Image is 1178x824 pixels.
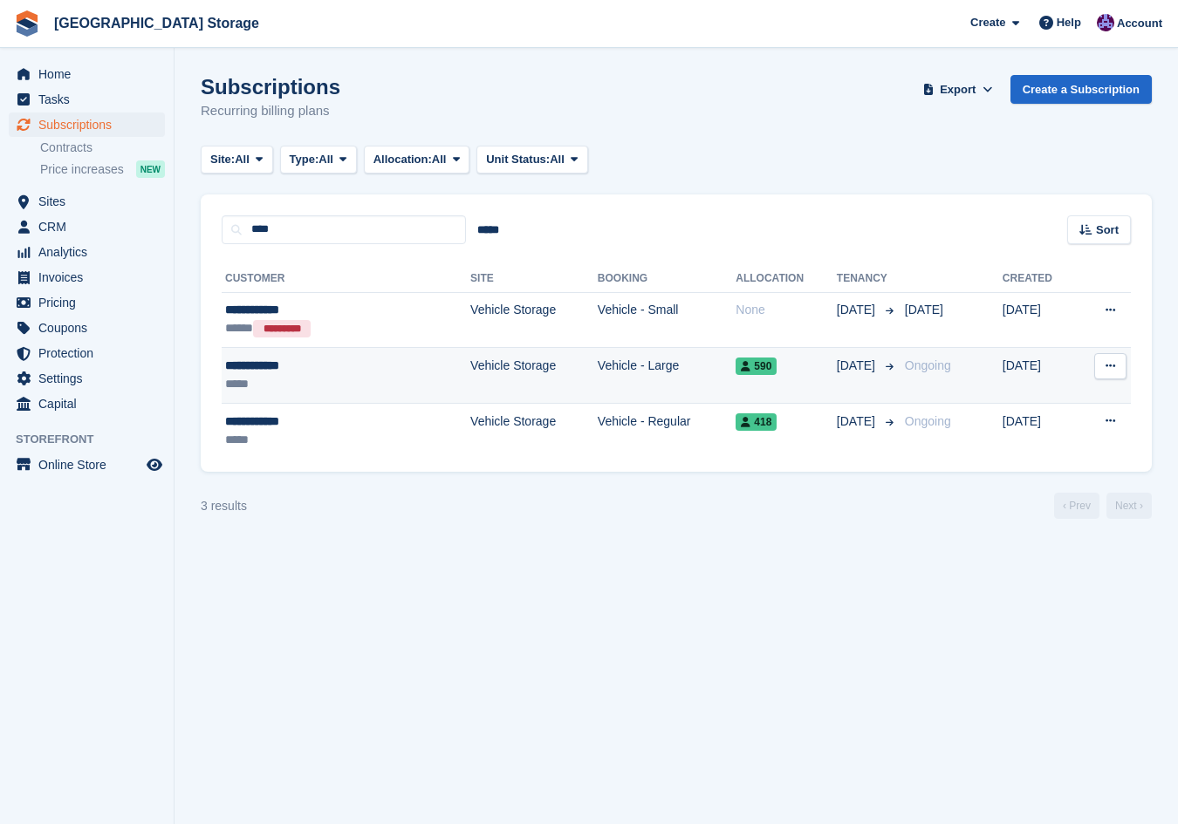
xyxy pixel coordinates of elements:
span: Type: [290,151,319,168]
div: None [736,301,837,319]
a: menu [9,87,165,112]
nav: Page [1051,493,1155,519]
span: Ongoing [905,358,951,372]
a: menu [9,215,165,239]
a: menu [9,290,165,315]
a: menu [9,453,165,477]
h1: Subscriptions [201,75,340,99]
span: Pricing [38,290,143,315]
td: Vehicle - Small [598,292,736,348]
span: Sort [1096,221,1119,239]
a: Next [1106,493,1152,519]
a: menu [9,265,165,289]
a: Contracts [40,140,165,156]
span: Analytics [38,240,143,264]
img: Hollie Harvey [1097,14,1114,31]
span: Tasks [38,87,143,112]
span: Price increases [40,161,124,178]
a: menu [9,316,165,340]
a: [GEOGRAPHIC_DATA] Storage [47,9,266,37]
button: Unit Status: All [476,146,587,174]
span: 590 [736,358,777,375]
button: Allocation: All [364,146,470,174]
td: [DATE] [1003,403,1077,458]
td: [DATE] [1003,292,1077,348]
p: Recurring billing plans [201,101,340,121]
a: menu [9,240,165,264]
span: Capital [38,392,143,416]
span: Coupons [38,316,143,340]
span: All [235,151,250,168]
span: CRM [38,215,143,239]
span: [DATE] [905,303,943,317]
span: Home [38,62,143,86]
th: Booking [598,265,736,293]
td: [DATE] [1003,348,1077,404]
a: Previous [1054,493,1099,519]
span: Create [970,14,1005,31]
button: Type: All [280,146,357,174]
a: menu [9,341,165,365]
a: menu [9,112,165,137]
th: Created [1003,265,1077,293]
span: Sites [38,189,143,214]
span: Settings [38,366,143,391]
span: Allocation: [373,151,432,168]
a: menu [9,62,165,86]
span: Account [1117,15,1162,32]
span: Storefront [16,431,174,448]
td: Vehicle Storage [470,348,598,404]
th: Tenancy [837,265,898,293]
span: All [432,151,447,168]
td: Vehicle Storage [470,403,598,458]
th: Site [470,265,598,293]
a: menu [9,366,165,391]
span: [DATE] [837,357,879,375]
span: Online Store [38,453,143,477]
button: Site: All [201,146,273,174]
td: Vehicle Storage [470,292,598,348]
span: [DATE] [837,412,879,431]
span: All [318,151,333,168]
div: NEW [136,160,165,178]
button: Export [920,75,997,104]
span: Site: [210,151,235,168]
a: Price increases NEW [40,160,165,179]
a: Create a Subscription [1010,75,1152,104]
th: Customer [222,265,470,293]
span: Unit Status: [486,151,550,168]
span: [DATE] [837,301,879,319]
span: Invoices [38,265,143,289]
span: All [550,151,565,168]
a: Preview store [144,454,165,475]
span: Export [940,81,976,99]
div: 3 results [201,497,247,515]
span: 418 [736,413,777,431]
span: Protection [38,341,143,365]
span: Ongoing [905,414,951,428]
span: Subscriptions [38,112,143,137]
img: stora-icon-8386f47178a22dfd0bd8f6a31ec36ba5ce8667c1dd55bd0f319d3a0aa187defe.svg [14,10,40,37]
td: Vehicle - Regular [598,403,736,458]
td: Vehicle - Large [598,348,736,404]
a: menu [9,189,165,214]
span: Help [1057,14,1081,31]
th: Allocation [736,265,837,293]
a: menu [9,392,165,416]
